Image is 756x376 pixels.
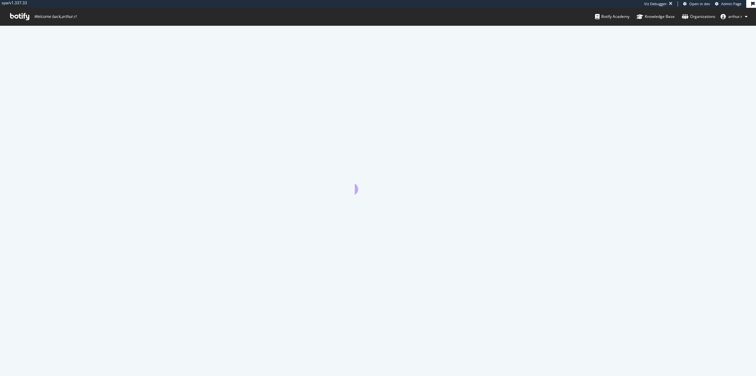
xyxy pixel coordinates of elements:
span: Welcome back, arthur.r ! [34,14,76,19]
a: Organizations [682,8,715,25]
div: Botify Academy [595,13,630,20]
span: arthur.r [728,14,742,19]
a: Knowledge Base [637,8,675,25]
div: Organizations [682,13,715,20]
a: Botify Academy [595,8,630,25]
button: arthur.r [715,11,753,22]
span: Open in dev [689,1,710,6]
a: Admin Page [715,1,741,7]
span: Admin Page [721,1,741,6]
div: Knowledge Base [637,13,675,20]
div: Viz Debugger: [644,1,668,7]
a: Open in dev [683,1,710,7]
